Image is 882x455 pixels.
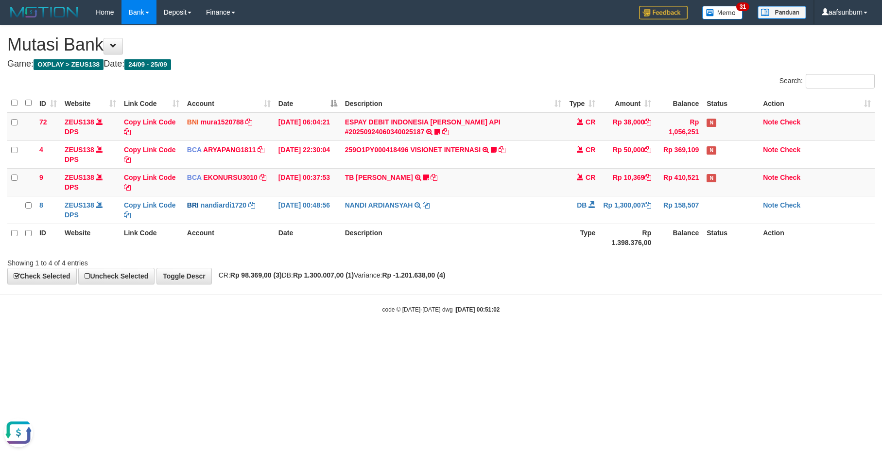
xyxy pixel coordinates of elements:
[763,201,778,209] a: Note
[214,271,446,279] span: CR: DB: Variance:
[4,4,33,33] button: Open LiveChat chat widget
[655,196,703,224] td: Rp 158,507
[780,146,800,154] a: Check
[341,94,566,113] th: Description: activate to sort column ascending
[655,140,703,168] td: Rp 369,109
[248,201,255,209] a: Copy nandiardi1720 to clipboard
[65,118,94,126] a: ZEUS138
[341,224,566,251] th: Description
[124,146,176,163] a: Copy Link Code
[187,118,199,126] span: BNI
[423,201,430,209] a: Copy NANDI ARDIANSYAH to clipboard
[7,5,81,19] img: MOTION_logo.png
[39,201,43,209] span: 8
[65,201,94,209] a: ZEUS138
[707,119,716,127] span: Has Note
[345,118,501,136] a: ESPAY DEBIT INDONESIA [PERSON_NAME] API #20250924060340025187
[61,94,120,113] th: Website: activate to sort column ascending
[275,224,341,251] th: Date
[293,271,354,279] strong: Rp 1.300.007,00 (1)
[763,118,778,126] a: Note
[703,224,759,251] th: Status
[577,201,587,209] span: DB
[204,174,258,181] a: EKONURSU3010
[275,140,341,168] td: [DATE] 22:30:04
[707,174,716,182] span: Has Note
[183,224,275,251] th: Account
[703,94,759,113] th: Status
[763,174,778,181] a: Note
[156,268,212,284] a: Toggle Descr
[599,94,655,113] th: Amount: activate to sort column ascending
[245,118,252,126] a: Copy mura1520788 to clipboard
[35,94,61,113] th: ID: activate to sort column ascending
[599,168,655,196] td: Rp 10,369
[763,146,778,154] a: Note
[780,174,800,181] a: Check
[203,146,256,154] a: ARYAPANG1811
[707,146,716,155] span: Has Note
[565,94,599,113] th: Type: activate to sort column ascending
[456,306,500,313] strong: [DATE] 00:51:02
[599,196,655,224] td: Rp 1,300,007
[345,146,481,154] a: 259O1PY000418496 VISIONET INTERNASI
[61,113,120,141] td: DPS
[124,174,176,191] a: Copy Link Code
[65,174,94,181] a: ZEUS138
[120,224,183,251] th: Link Code
[644,118,651,126] a: Copy Rp 38,000 to clipboard
[183,94,275,113] th: Account: activate to sort column ascending
[780,118,800,126] a: Check
[258,146,264,154] a: Copy ARYAPANG1811 to clipboard
[655,113,703,141] td: Rp 1,056,251
[499,146,505,154] a: Copy 259O1PY000418496 VISIONET INTERNASI to clipboard
[655,224,703,251] th: Balance
[599,113,655,141] td: Rp 38,000
[431,174,437,181] a: Copy TB DANA RAHM to clipboard
[259,174,266,181] a: Copy EKONURSU3010 to clipboard
[759,94,875,113] th: Action: activate to sort column ascending
[7,35,875,54] h1: Mutasi Bank
[61,140,120,168] td: DPS
[187,174,202,181] span: BCA
[759,224,875,251] th: Action
[187,146,202,154] span: BCA
[275,94,341,113] th: Date: activate to sort column descending
[39,174,43,181] span: 9
[35,224,61,251] th: ID
[78,268,155,284] a: Uncheck Selected
[639,6,688,19] img: Feedback.jpg
[655,168,703,196] td: Rp 410,521
[65,146,94,154] a: ZEUS138
[779,74,875,88] label: Search:
[565,224,599,251] th: Type
[586,118,595,126] span: CR
[275,196,341,224] td: [DATE] 00:48:56
[201,118,244,126] a: mura1520788
[124,118,176,136] a: Copy Link Code
[124,59,171,70] span: 24/09 - 25/09
[61,168,120,196] td: DPS
[806,74,875,88] input: Search:
[201,201,246,209] a: nandiardi1720
[345,201,413,209] a: NANDI ARDIANSYAH
[61,196,120,224] td: DPS
[275,113,341,141] td: [DATE] 06:04:21
[586,146,595,154] span: CR
[442,128,449,136] a: Copy ESPAY DEBIT INDONESIA KOE DANA API #20250924060340025187 to clipboard
[644,146,651,154] a: Copy Rp 50,000 to clipboard
[345,174,413,181] a: TB [PERSON_NAME]
[758,6,806,19] img: panduan.png
[187,201,199,209] span: BRI
[61,224,120,251] th: Website
[124,201,176,219] a: Copy Link Code
[599,140,655,168] td: Rp 50,000
[7,59,875,69] h4: Game: Date:
[780,201,800,209] a: Check
[644,201,651,209] a: Copy Rp 1,300,007 to clipboard
[39,146,43,154] span: 4
[230,271,282,279] strong: Rp 98.369,00 (3)
[34,59,104,70] span: OXPLAY > ZEUS138
[7,254,360,268] div: Showing 1 to 4 of 4 entries
[736,2,749,11] span: 31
